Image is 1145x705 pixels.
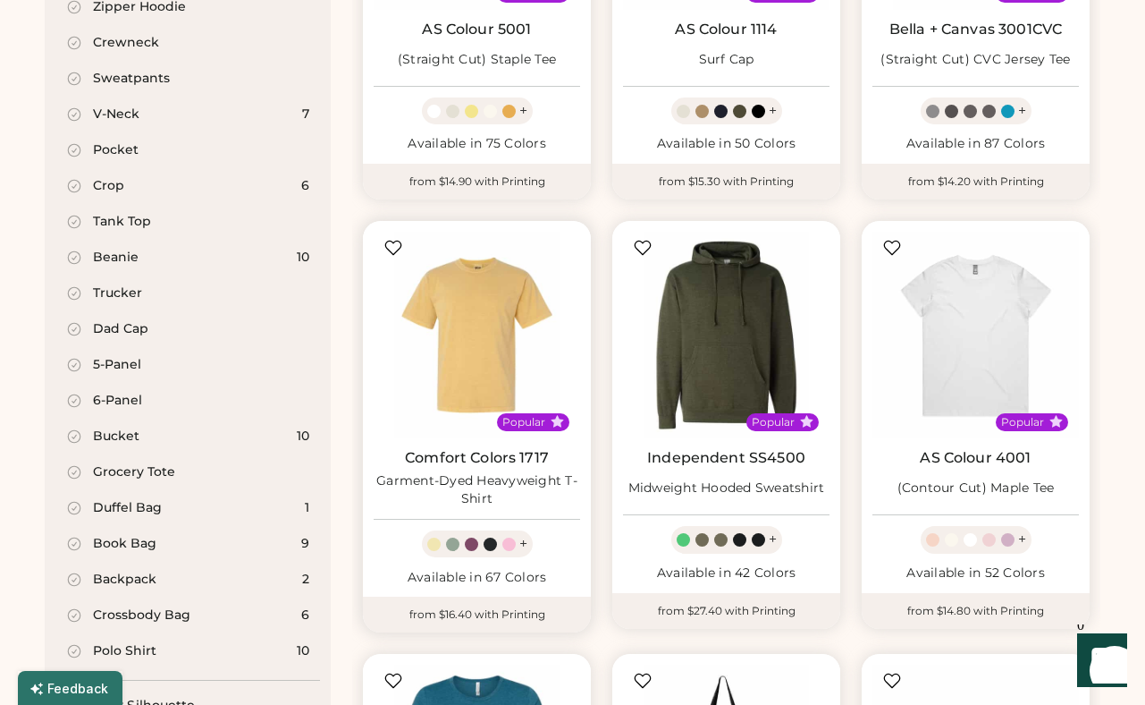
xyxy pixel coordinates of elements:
div: 1 [305,499,309,517]
div: Trucker [93,285,142,302]
button: Popular Style [551,415,564,429]
div: Garment-Dyed Heavyweight T-Shirt [374,472,580,508]
div: Available in 50 Colors [623,135,829,153]
div: Pocket [93,141,139,159]
a: Comfort Colors 1717 [405,449,549,467]
a: Independent SS4500 [647,449,805,467]
a: AS Colour 1114 [675,21,777,38]
div: Available in 67 Colors [374,569,580,587]
a: Bella + Canvas 3001CVC [889,21,1062,38]
img: AS Colour 4001 (Contour Cut) Maple Tee [872,232,1079,438]
div: from $14.80 with Printing [862,593,1090,629]
iframe: Front Chat [1060,624,1137,701]
div: Crop [93,177,124,195]
div: 6 [301,607,309,624]
div: + [769,101,777,121]
div: Popular [752,415,795,429]
div: Duffel Bag [93,499,162,517]
div: Backpack [93,571,156,589]
div: 9 [301,535,309,553]
div: Available in 75 Colors [374,135,580,153]
div: Available in 42 Colors [623,565,829,582]
div: 6 [301,177,309,195]
button: Popular Style [1049,415,1063,429]
div: Bucket [93,428,139,446]
div: from $14.90 with Printing [363,164,591,200]
div: (Straight Cut) CVC Jersey Tee [880,51,1070,69]
div: Grocery Tote [93,463,175,481]
div: Book Bag [93,535,156,553]
div: (Contour Cut) Maple Tee [897,480,1055,497]
a: AS Colour 4001 [920,449,1031,467]
div: 6-Panel [93,392,142,410]
div: from $15.30 with Printing [612,164,840,200]
img: Comfort Colors 1717 Garment-Dyed Heavyweight T-Shirt [374,232,580,438]
div: Available in 52 Colors [872,565,1079,582]
div: 7 [302,106,309,123]
div: + [1018,101,1026,121]
div: Available in 87 Colors [872,135,1079,153]
div: Beanie [93,249,139,267]
div: Crossbody Bag [93,607,190,624]
div: 2 [302,571,309,589]
div: from $27.40 with Printing [612,593,840,629]
div: Popular [1001,415,1044,429]
div: 10 [297,249,309,267]
div: from $14.20 with Printing [862,164,1090,200]
a: AS Colour 5001 [422,21,531,38]
div: 5-Panel [93,356,141,374]
div: + [519,534,527,554]
div: Midweight Hooded Sweatshirt [628,480,825,497]
button: Popular Style [800,415,813,429]
div: + [519,101,527,121]
div: Surf Cap [699,51,754,69]
div: + [769,530,777,549]
img: Independent Trading Co. SS4500 Midweight Hooded Sweatshirt [623,232,829,438]
div: Popular [502,415,545,429]
div: Crewneck [93,34,159,52]
div: 10 [297,642,309,660]
div: Dad Cap [93,320,148,338]
div: Polo Shirt [93,642,156,660]
div: V-Neck [93,106,139,123]
div: from $16.40 with Printing [363,597,591,633]
div: 10 [297,428,309,446]
div: Sweatpants [93,70,170,88]
div: (Straight Cut) Staple Tee [398,51,556,69]
div: + [1018,530,1026,549]
div: Tank Top [93,213,151,231]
